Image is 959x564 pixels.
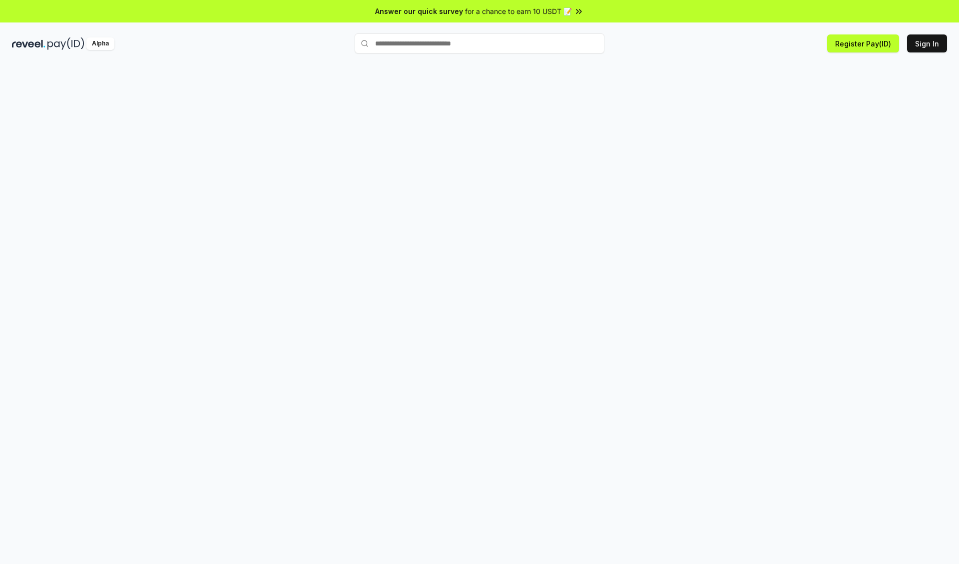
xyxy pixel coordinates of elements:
span: Answer our quick survey [375,6,463,16]
span: for a chance to earn 10 USDT 📝 [465,6,572,16]
img: pay_id [47,37,84,50]
button: Sign In [907,34,947,52]
div: Alpha [86,37,114,50]
button: Register Pay(ID) [827,34,899,52]
img: reveel_dark [12,37,45,50]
